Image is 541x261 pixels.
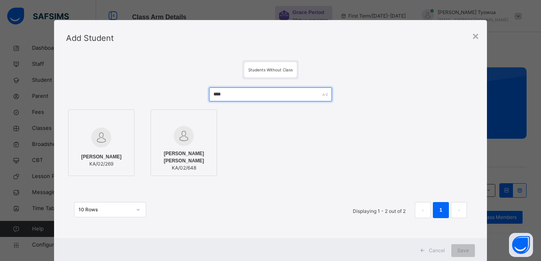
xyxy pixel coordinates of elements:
span: Students Without Class [248,67,293,72]
li: 上一页 [415,202,431,218]
img: default.svg [91,127,111,148]
span: KA/02/269 [81,160,122,168]
img: default.svg [174,126,194,146]
li: Displaying 1 - 2 out of 2 [347,202,412,218]
div: × [473,28,479,45]
span: Save [457,247,469,254]
span: KA/02/648 [155,164,213,172]
span: [PERSON_NAME] [PERSON_NAME] [155,150,213,164]
button: prev page [415,202,431,218]
button: next page [451,202,467,218]
div: 10 Rows [78,206,131,213]
li: 下一页 [451,202,467,218]
span: Cancel [429,247,445,254]
a: 1 [437,205,444,215]
button: Open asap [509,233,533,257]
span: Add Student [66,33,114,43]
span: [PERSON_NAME] [81,153,122,160]
li: 1 [433,202,449,218]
